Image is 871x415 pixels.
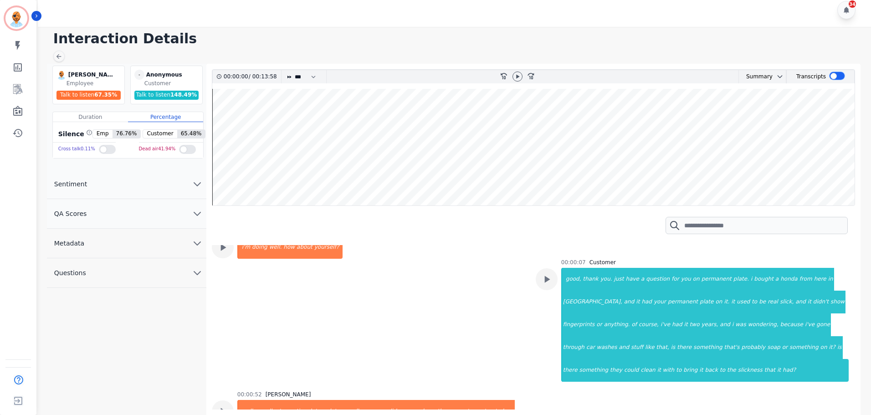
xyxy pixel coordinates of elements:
[701,268,733,291] div: permanent
[56,129,92,138] div: Silence
[595,313,603,336] div: or
[93,130,113,138] span: Emp
[827,268,834,291] div: in
[747,313,779,336] div: wondering,
[683,313,689,336] div: it
[618,336,630,359] div: and
[251,70,276,83] div: 00:13:58
[789,336,820,359] div: something
[238,236,251,259] div: i'm
[562,313,596,336] div: fingerprints
[94,92,117,98] span: 67.35 %
[170,92,197,98] span: 148.49 %
[5,7,27,29] img: Bordered avatar
[815,313,831,336] div: gone
[698,359,704,382] div: it
[47,199,206,229] button: QA Scores chevron down
[638,313,660,336] div: course,
[812,291,830,313] div: didn't
[47,179,94,189] span: Sentiment
[719,359,726,382] div: to
[662,359,675,382] div: with
[692,336,723,359] div: something
[630,313,638,336] div: of
[579,359,610,382] div: something
[623,291,635,313] div: and
[67,80,123,87] div: Employee
[237,391,262,398] div: 00:00:52
[766,336,781,359] div: soap
[813,268,827,291] div: here
[763,359,776,382] div: that
[682,359,698,382] div: bring
[751,291,758,313] div: to
[630,336,644,359] div: stuff
[656,336,670,359] div: that,
[799,268,813,291] div: from
[224,70,279,83] div: /
[739,70,773,83] div: Summary
[794,291,807,313] div: and
[781,336,789,359] div: or
[128,112,203,122] div: Percentage
[667,291,699,313] div: permanent
[807,291,812,313] div: it
[599,268,613,291] div: you.
[714,291,723,313] div: on
[779,313,804,336] div: because
[723,336,741,359] div: that's
[773,73,784,80] button: chevron down
[296,236,313,259] div: about
[730,291,736,313] div: it
[750,268,753,291] div: i
[671,268,680,291] div: for
[656,359,662,382] div: it
[134,70,144,80] span: -
[47,258,206,288] button: Questions chevron down
[653,291,667,313] div: your
[733,268,750,291] div: plate.
[58,143,95,156] div: Cross talk 0.11 %
[268,236,283,259] div: well.
[731,313,734,336] div: i
[758,291,767,313] div: be
[670,336,676,359] div: is
[836,336,843,359] div: is
[144,80,200,87] div: Customer
[585,336,596,359] div: car
[146,70,192,80] div: Anonymous
[143,130,177,138] span: Customer
[828,336,836,359] div: it?
[692,268,701,291] div: on
[699,291,714,313] div: plate
[776,73,784,80] svg: chevron down
[645,268,671,291] div: question
[562,336,585,359] div: through
[562,268,582,291] div: good,
[47,229,206,258] button: Metadata chevron down
[582,268,599,291] div: thank
[609,359,623,382] div: they
[251,236,268,259] div: doing
[737,359,763,382] div: slickness
[726,359,737,382] div: the
[660,313,671,336] div: i've
[561,259,586,266] div: 00:00:07
[53,31,862,47] h1: Interaction Details
[640,268,645,291] div: a
[192,238,203,249] svg: chevron down
[266,391,311,398] div: [PERSON_NAME]
[177,130,205,138] span: 65.48 %
[782,359,849,382] div: had?
[623,359,640,382] div: could
[192,208,203,219] svg: chevron down
[603,313,631,336] div: anything.
[820,336,828,359] div: on
[53,112,128,122] div: Duration
[47,169,206,199] button: Sentiment chevron down
[704,359,719,382] div: back
[47,209,94,218] span: QA Scores
[282,236,296,259] div: how
[562,359,579,382] div: there
[719,313,731,336] div: and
